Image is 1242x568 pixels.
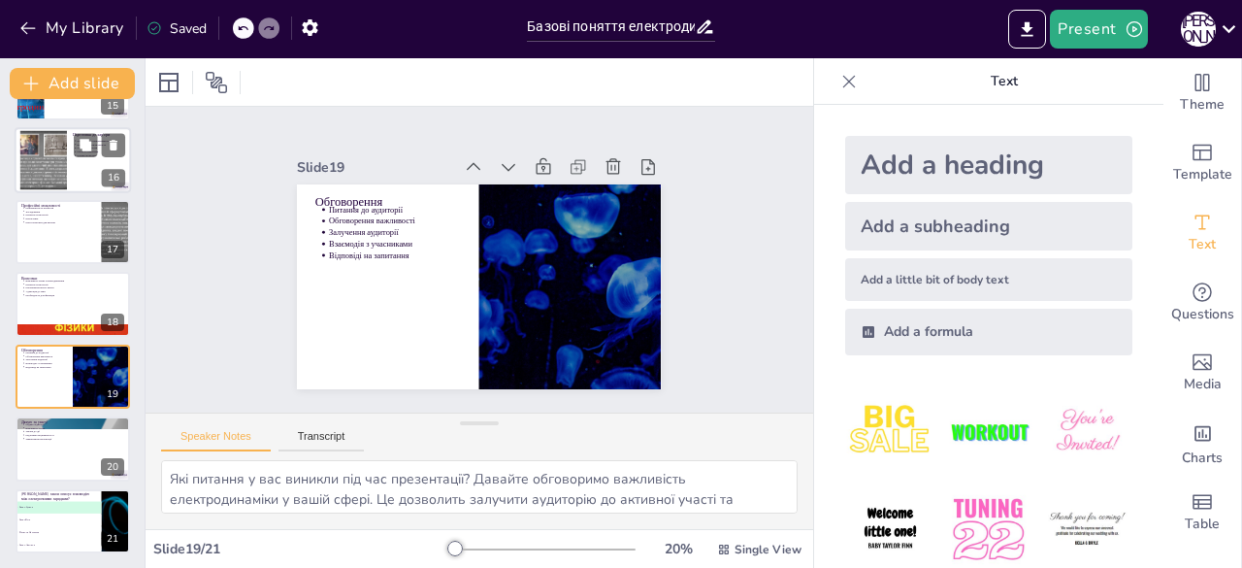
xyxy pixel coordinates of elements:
p: Обговорення важливості [340,185,471,224]
p: Розвиток технологій [25,282,124,285]
span: C [16,531,17,533]
img: 1.jpeg [845,386,935,477]
div: Add a subheading [845,202,1132,251]
button: My Library [15,13,132,44]
p: Взаємодія з учасниками [335,208,466,247]
span: Single View [735,542,801,557]
span: Рівняння Максвелла [16,531,101,534]
p: Заклик до дії [25,430,124,434]
div: Layout [153,67,184,98]
p: Обговорення [330,160,475,207]
div: Add charts and graphs [1163,408,1241,478]
div: 19 [16,345,130,409]
p: Взаємодія з учасниками [25,361,67,365]
div: 21 [101,530,124,548]
textarea: Які питання у вас виникли під час презентації? Давайте обговоримо важливість електродинаміки у ва... [161,460,798,514]
p: Питання до аудиторії [25,351,67,354]
p: Важливість знань [25,426,124,430]
p: Залучення аудиторії [25,357,67,361]
div: Get real-time input from your audience [1163,268,1241,338]
span: Template [1173,164,1232,185]
p: Відповіді на запитання [25,365,67,369]
div: 21 [16,489,130,553]
p: Обговорення важливості [25,354,67,358]
span: Position [205,71,228,94]
div: Slide 19 [318,122,474,173]
button: Speaker Notes [161,430,271,451]
p: Покращення якості життя [25,285,124,289]
button: Export to PowerPoint [1008,10,1046,49]
p: Підтримка зацікавленості [25,434,124,438]
button: Present [1050,10,1147,49]
p: Підготовка до кар'єри [73,132,125,138]
img: 3.jpeg [1042,386,1132,477]
span: D [16,544,17,546]
p: Нові горизонти для кар'єри [25,220,95,224]
span: Theme [1180,94,1225,116]
span: Закон Ньютона [16,543,101,546]
span: Charts [1182,448,1223,469]
span: Questions [1171,304,1234,325]
p: Консалтинг [25,217,95,220]
p: Залучення аудиторії [337,196,468,235]
span: Закон Ома [16,518,101,521]
div: 16 [102,169,125,186]
p: Важливість знань електродинаміки [25,279,124,283]
button: Add slide [10,68,135,99]
p: Адаптація до змін [25,289,124,293]
p: Розвиток технологій [25,214,95,217]
span: Закон Кулона [16,506,101,509]
p: Сфери технологій [78,146,126,150]
span: A [16,506,17,508]
p: Дякую за увагу! [21,419,124,425]
img: 2.jpeg [943,386,1033,477]
div: Add ready made slides [1163,128,1241,198]
div: 17 [16,200,130,264]
p: Необхідність для фахівців [25,293,124,297]
p: Розвиток кар'єри [78,153,126,157]
p: Обговорення [21,348,67,353]
div: Add a little bit of body text [845,258,1132,301]
span: B [16,518,17,520]
p: Висновки [21,275,124,281]
div: 17 [101,241,124,258]
div: 20 [101,458,124,476]
p: Перевага при працевлаштуванні [78,139,126,143]
div: 15 [101,97,124,115]
span: Media [1184,374,1222,395]
button: Duplicate Slide [74,133,97,156]
div: 16 [15,127,131,193]
div: Add images, graphics, shapes or video [1163,338,1241,408]
button: Delete Slide [102,133,125,156]
p: Завершення презентації [25,437,124,441]
div: 18 [101,314,124,331]
div: Add text boxes [1163,198,1241,268]
p: Подяка аудиторії [25,422,124,426]
p: [PERSON_NAME] закон описує взаємодію між електричними зарядами? [21,491,96,502]
p: Наука та інженерія [78,150,126,153]
div: Add a table [1163,478,1241,548]
div: А [PERSON_NAME] [1181,12,1216,47]
div: Saved [147,19,207,38]
span: Table [1185,514,1220,535]
button: Transcript [278,430,365,451]
div: 19 [101,385,124,403]
div: Change the overall theme [1163,58,1241,128]
p: Питання до аудиторії [342,174,473,213]
input: Insert title [527,13,694,41]
div: Add a formula [845,309,1132,355]
p: Професійні можливості [21,203,96,209]
div: 20 % [655,540,702,558]
div: Add a heading [845,136,1132,194]
span: Text [1189,234,1216,255]
p: Text [865,58,1144,105]
div: 18 [16,272,130,336]
p: Різноманітність професій [25,206,95,210]
p: Конкурентоспроможність [78,143,126,147]
div: Slide 19 / 21 [153,540,449,558]
div: 20 [16,417,130,481]
p: Відповіді на запитання [333,218,464,257]
button: А [PERSON_NAME] [1181,10,1216,49]
p: Дослідження [25,210,95,214]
